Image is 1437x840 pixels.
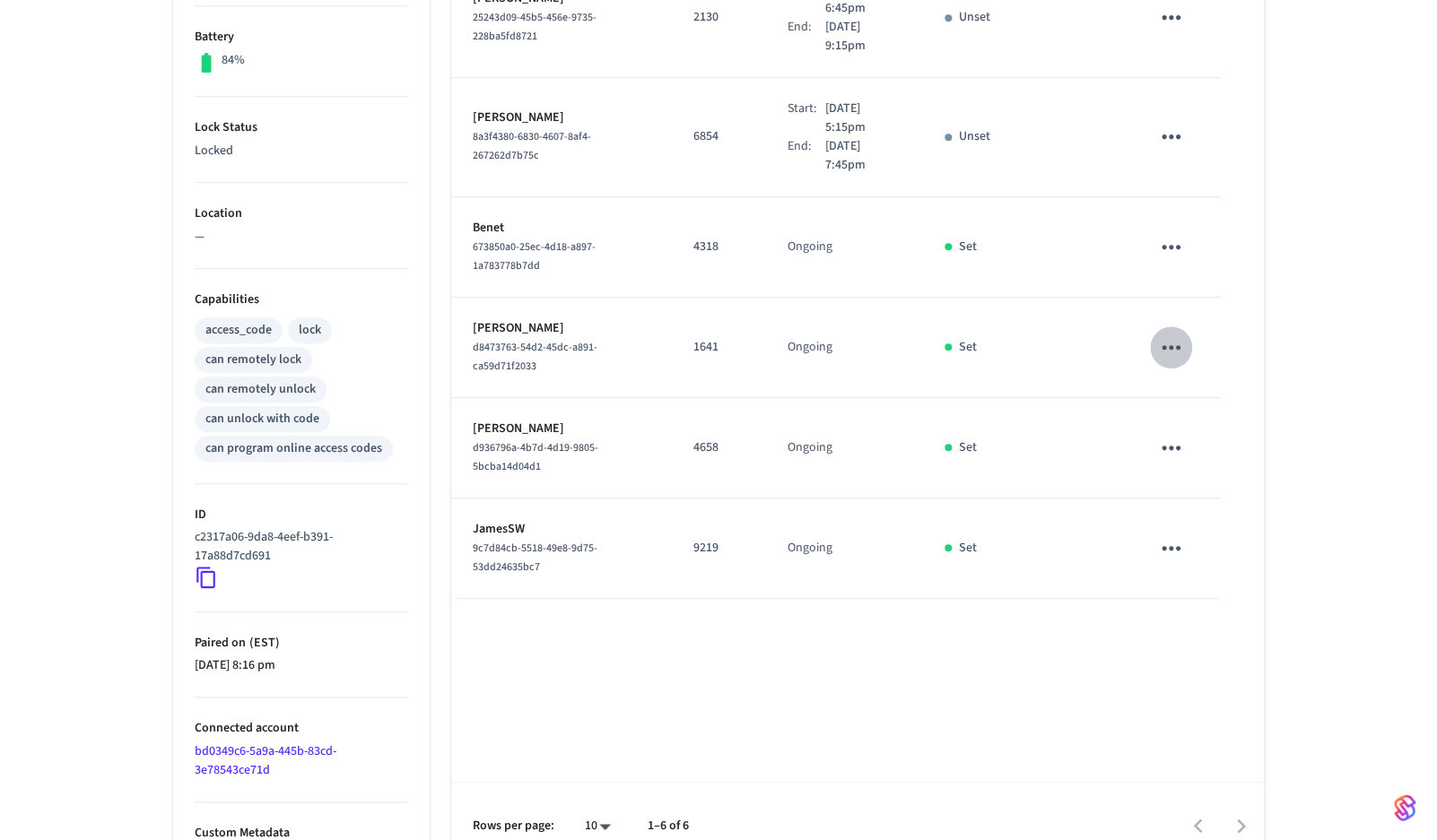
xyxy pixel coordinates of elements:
[205,321,272,340] div: access_code
[473,319,650,338] p: [PERSON_NAME]
[473,10,597,44] span: 25243d09-45b5-456e-9735-228ba5fd8721
[959,8,990,27] p: Unset
[959,238,977,256] p: Set
[473,239,596,273] span: 673850a0-25ec-4d18-a897-1a783778b7dd
[195,142,408,160] p: Locked
[205,380,316,399] div: can remotely unlock
[959,127,990,146] p: Unset
[693,539,745,558] p: 9219
[473,520,650,539] p: JamesSW
[959,338,977,357] p: Set
[959,438,977,457] p: Set
[195,506,408,524] p: ID
[824,100,901,137] p: [DATE] 5:15pm
[766,398,923,498] td: Ongoing
[246,634,280,652] span: ( EST )
[195,28,408,47] p: Battery
[576,813,619,839] div: 10
[693,8,745,27] p: 2130
[693,438,745,457] p: 4658
[222,51,245,70] p: 84%
[195,290,408,309] p: Capabilities
[473,219,650,238] p: Benet
[788,137,824,175] div: End:
[473,420,650,438] p: [PERSON_NAME]
[195,204,408,223] p: Location
[473,817,554,836] p: Rows per page:
[1394,793,1415,822] img: SeamLogoGradient.69752ec5.svg
[195,634,408,653] p: Paired on
[473,340,597,374] span: d8473763-54d2-45dc-a891-ca59d71f2033
[205,439,382,458] div: can program online access codes
[788,100,824,137] div: Start:
[205,351,301,369] div: can remotely lock
[195,118,408,137] p: Lock Status
[299,321,321,340] div: lock
[195,719,408,738] p: Connected account
[195,528,401,566] p: c2317a06-9da8-4eef-b391-17a88d7cd691
[824,137,901,175] p: [DATE] 7:45pm
[693,238,745,256] p: 4318
[959,539,977,558] p: Set
[766,498,923,599] td: Ongoing
[473,541,597,575] span: 9c7d84cb-5518-49e8-9d75-53dd24635bc7
[473,108,650,127] p: [PERSON_NAME]
[473,129,591,163] span: 8a3f4380-6830-4607-8af4-267262d7b75c
[766,298,923,398] td: Ongoing
[648,817,689,836] p: 1–6 of 6
[766,197,923,298] td: Ongoing
[195,742,336,779] a: bd0349c6-5a9a-445b-83cd-3e78543ce71d
[205,410,319,429] div: can unlock with code
[693,127,745,146] p: 6854
[195,656,408,675] p: [DATE] 8:16 pm
[195,228,408,247] p: —
[788,18,824,56] div: End:
[824,18,901,56] p: [DATE] 9:15pm
[693,338,745,357] p: 1641
[473,440,598,474] span: d936796a-4b7d-4d19-9805-5bcba14d04d1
